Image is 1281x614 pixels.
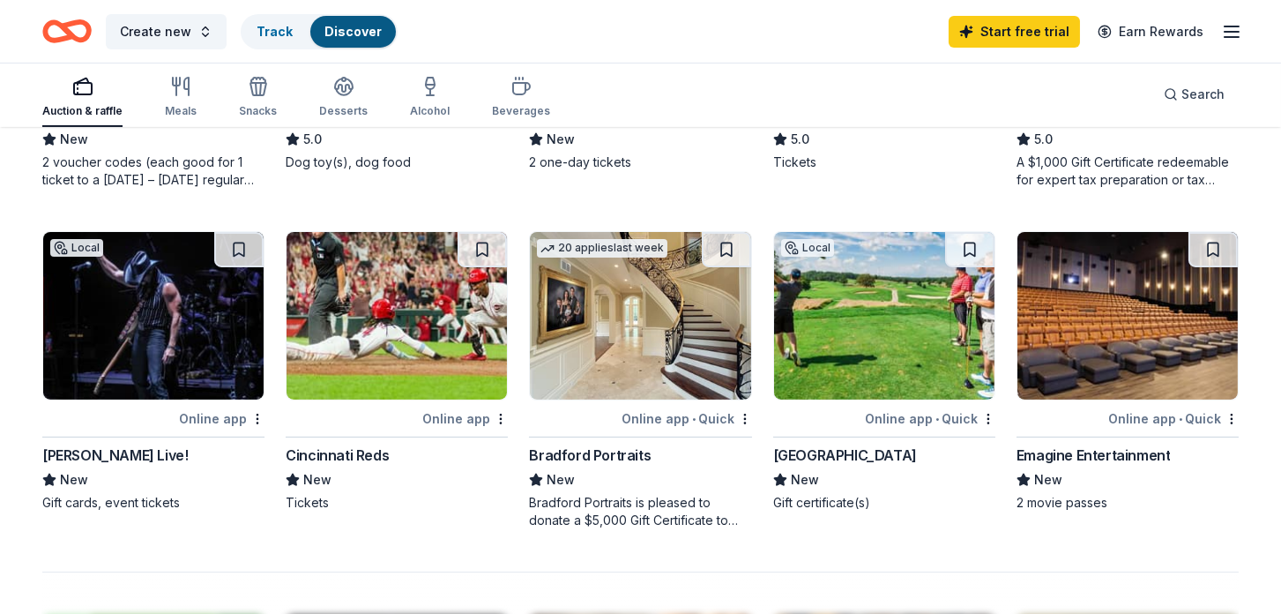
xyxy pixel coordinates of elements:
div: Beverages [492,104,550,118]
div: Tickets [773,153,995,171]
img: Image for Cincinnati Reds [287,232,507,400]
span: 5.0 [791,129,809,150]
div: 2 movie passes [1017,494,1239,512]
a: Start free trial [949,16,1080,48]
div: [GEOGRAPHIC_DATA] [773,445,917,466]
div: Local [50,239,103,257]
a: Track [257,24,293,39]
div: Online app Quick [865,408,995,430]
div: Online app Quick [1108,408,1239,430]
div: A $1,000 Gift Certificate redeemable for expert tax preparation or tax resolution services—recipi... [1017,153,1239,189]
img: Image for French Lick Resort [774,232,994,400]
span: • [935,412,939,426]
a: Image for Bradford Portraits20 applieslast weekOnline app•QuickBradford PortraitsNewBradford Port... [529,231,751,529]
img: Image for Hendricks Live! [43,232,264,400]
button: Beverages [492,69,550,127]
span: New [1034,469,1062,490]
a: Home [42,11,92,52]
div: Gift cards, event tickets [42,494,264,512]
span: 5.0 [1034,129,1053,150]
span: New [547,129,575,150]
div: Online app [179,408,264,430]
div: 20 applies last week [537,239,667,258]
img: Image for Bradford Portraits [530,232,750,400]
div: 2 voucher codes (each good for 1 ticket to a [DATE] – [DATE] regular season Cardinals game) [42,153,264,189]
button: Meals [165,69,197,127]
span: New [547,469,575,490]
div: [PERSON_NAME] Live! [42,445,188,466]
span: Create new [120,21,191,42]
span: Search [1181,84,1225,105]
button: Create new [106,14,227,49]
div: 2 one-day tickets [529,153,751,171]
span: New [60,469,88,490]
span: New [60,129,88,150]
span: New [303,469,331,490]
div: Online app [422,408,508,430]
div: Tickets [286,494,508,512]
span: 5.0 [303,129,322,150]
button: Snacks [239,69,277,127]
a: Image for French Lick ResortLocalOnline app•Quick[GEOGRAPHIC_DATA]NewGift certificate(s) [773,231,995,512]
div: Desserts [319,104,368,118]
a: Image for Cincinnati RedsOnline appCincinnati RedsNewTickets [286,231,508,512]
img: Image for Emagine Entertainment [1017,232,1238,400]
a: Image for Hendricks Live!LocalOnline app[PERSON_NAME] Live!NewGift cards, event tickets [42,231,264,512]
span: New [791,469,819,490]
div: Cincinnati Reds [286,445,389,466]
div: Bradford Portraits [529,445,651,466]
div: Auction & raffle [42,104,123,118]
div: Gift certificate(s) [773,494,995,512]
div: Meals [165,104,197,118]
a: Image for Emagine EntertainmentOnline app•QuickEmagine EntertainmentNew2 movie passes [1017,231,1239,512]
button: Auction & raffle [42,69,123,127]
div: Online app Quick [622,408,752,430]
div: Dog toy(s), dog food [286,153,508,171]
span: • [1179,412,1182,426]
a: Discover [324,24,382,39]
a: Earn Rewards [1087,16,1214,48]
div: Emagine Entertainment [1017,445,1171,466]
button: Alcohol [410,69,450,127]
div: Snacks [239,104,277,118]
span: • [692,412,696,426]
button: Desserts [319,69,368,127]
div: Bradford Portraits is pleased to donate a $5,000 Gift Certificate to each auction event, which in... [529,494,751,529]
div: Local [781,239,834,257]
div: Alcohol [410,104,450,118]
button: TrackDiscover [241,14,398,49]
button: Search [1150,77,1239,112]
